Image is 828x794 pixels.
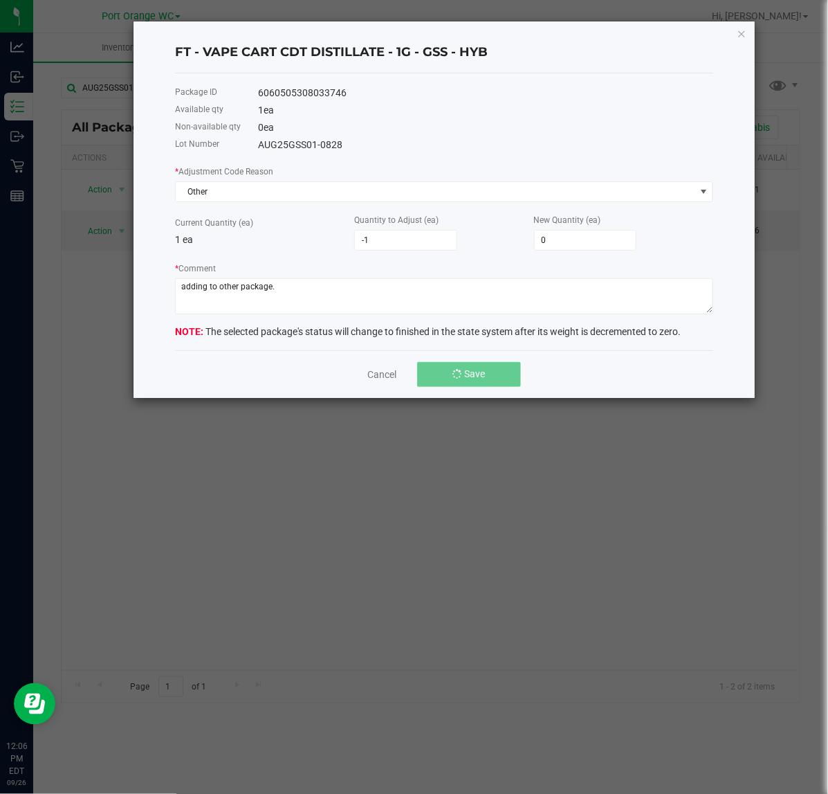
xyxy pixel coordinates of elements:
label: Current Quantity (ea) [175,217,253,229]
div: The selected package's status will change to finished in the state system after its weight is dec... [175,325,713,339]
span: Other [176,182,695,201]
label: Available qty [175,103,223,116]
input: 0 [535,231,636,250]
label: New Quantity (ea) [534,214,601,226]
button: Save [417,362,521,387]
label: Lot Number [175,138,219,150]
div: 6060505308033746 [258,86,713,100]
label: Package ID [175,86,217,98]
label: Adjustment Code Reason [175,165,273,178]
span: Save [465,368,486,379]
span: ea [264,105,274,116]
div: 0 [258,120,713,135]
label: Non-available qty [175,120,241,133]
div: AUG25GSS01-0828 [258,138,713,152]
p: 1 ea [175,233,354,247]
h4: FT - VAPE CART CDT DISTILLATE - 1G - GSS - HYB [175,44,713,62]
label: Quantity to Adjust (ea) [354,214,439,226]
a: Cancel [367,368,396,381]
div: 1 [258,103,713,118]
span: ea [264,122,274,133]
input: 0 [355,231,457,250]
iframe: Resource center [14,683,55,725]
label: Comment [175,262,216,275]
